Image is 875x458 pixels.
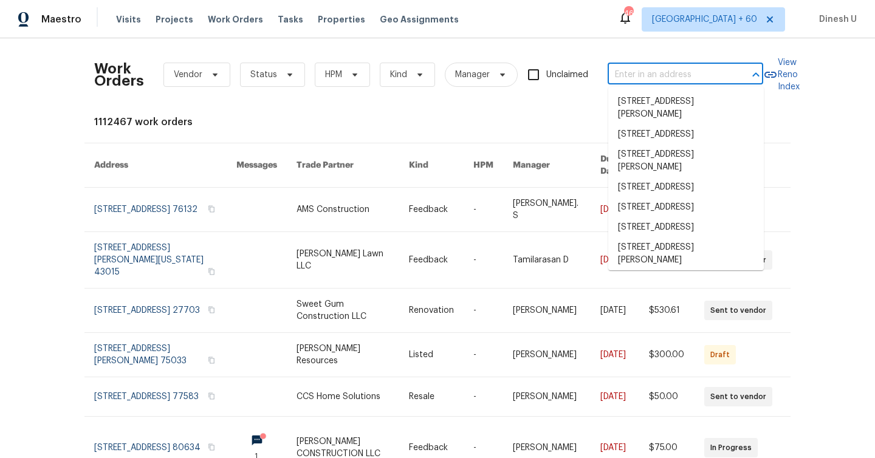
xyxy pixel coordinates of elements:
[503,188,591,232] td: [PERSON_NAME]. S
[608,145,764,177] li: [STREET_ADDRESS][PERSON_NAME]
[227,143,287,188] th: Messages
[608,217,764,238] li: [STREET_ADDRESS]
[318,13,365,26] span: Properties
[287,232,399,289] td: [PERSON_NAME] Lawn LLC
[608,92,764,125] li: [STREET_ADDRESS][PERSON_NAME]
[390,69,407,81] span: Kind
[206,355,217,366] button: Copy Address
[94,63,144,87] h2: Work Orders
[464,232,503,289] td: -
[608,197,764,217] li: [STREET_ADDRESS]
[464,289,503,333] td: -
[464,377,503,417] td: -
[287,143,399,188] th: Trade Partner
[503,377,591,417] td: [PERSON_NAME]
[287,289,399,333] td: Sweet Gum Construction LLC
[624,7,633,19] div: 464
[399,333,464,377] td: Listed
[399,289,464,333] td: Renovation
[116,13,141,26] span: Visits
[206,442,217,453] button: Copy Address
[503,289,591,333] td: [PERSON_NAME]
[503,333,591,377] td: [PERSON_NAME]
[325,69,342,81] span: HPM
[174,69,202,81] span: Vendor
[278,15,303,24] span: Tasks
[206,391,217,402] button: Copy Address
[608,66,729,84] input: Enter in an address
[206,304,217,315] button: Copy Address
[608,177,764,197] li: [STREET_ADDRESS]
[399,232,464,289] td: Feedback
[503,143,591,188] th: Manager
[208,13,263,26] span: Work Orders
[287,377,399,417] td: CCS Home Solutions
[206,266,217,277] button: Copy Address
[464,188,503,232] td: -
[380,13,459,26] span: Geo Assignments
[84,143,227,188] th: Address
[503,232,591,289] td: Tamilarasan D
[814,13,857,26] span: Dinesh U
[94,116,781,128] div: 1112467 work orders
[464,143,503,188] th: HPM
[399,143,464,188] th: Kind
[41,13,81,26] span: Maestro
[156,13,193,26] span: Projects
[206,203,217,214] button: Copy Address
[399,377,464,417] td: Resale
[287,188,399,232] td: AMS Construction
[652,13,757,26] span: [GEOGRAPHIC_DATA] + 60
[464,333,503,377] td: -
[608,238,764,270] li: [STREET_ADDRESS][PERSON_NAME]
[763,56,800,93] a: View Reno Index
[546,69,588,81] span: Unclaimed
[591,143,639,188] th: Due Date
[747,66,764,83] button: Close
[287,333,399,377] td: [PERSON_NAME] Resources
[455,69,490,81] span: Manager
[608,125,764,145] li: [STREET_ADDRESS]
[399,188,464,232] td: Feedback
[250,69,277,81] span: Status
